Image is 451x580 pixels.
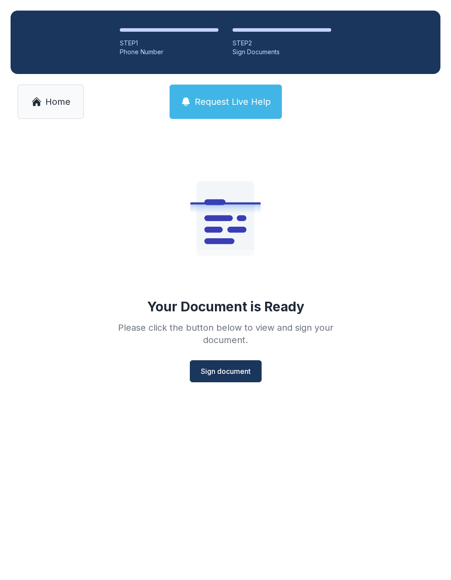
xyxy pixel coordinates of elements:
div: Your Document is Ready [147,299,304,314]
span: Home [45,96,70,108]
div: STEP 2 [233,39,331,48]
span: Request Live Help [195,96,271,108]
div: Phone Number [120,48,218,56]
div: Please click the button below to view and sign your document. [99,321,352,346]
div: STEP 1 [120,39,218,48]
div: Sign Documents [233,48,331,56]
span: Sign document [201,366,251,377]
